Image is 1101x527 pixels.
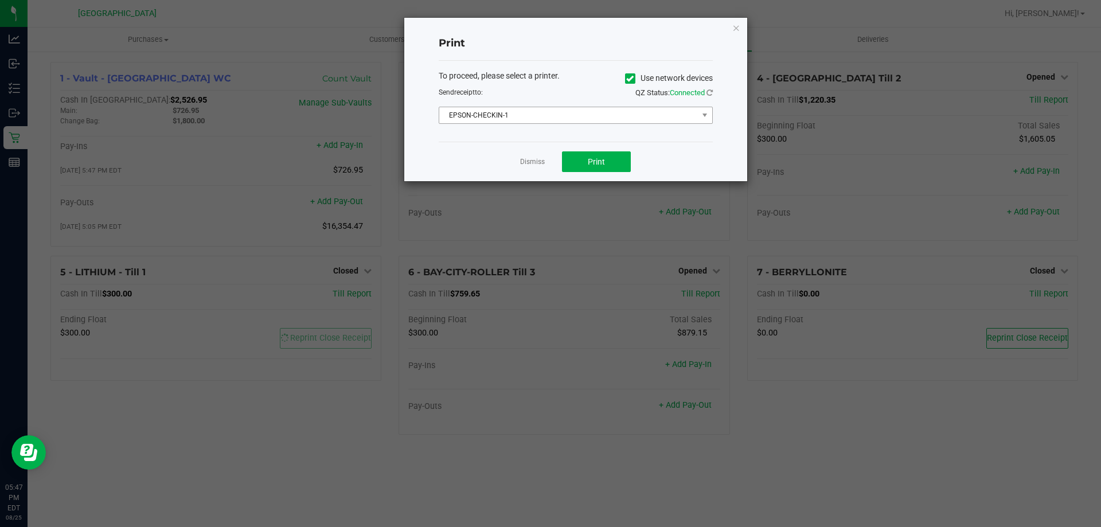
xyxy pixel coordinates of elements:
[670,88,705,97] span: Connected
[588,157,605,166] span: Print
[439,107,698,123] span: EPSON-CHECKIN-1
[439,88,483,96] span: Send to:
[635,88,713,97] span: QZ Status:
[520,157,545,167] a: Dismiss
[562,151,631,172] button: Print
[430,70,721,87] div: To proceed, please select a printer.
[454,88,475,96] span: receipt
[11,435,46,470] iframe: Resource center
[439,36,713,51] h4: Print
[625,72,713,84] label: Use network devices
